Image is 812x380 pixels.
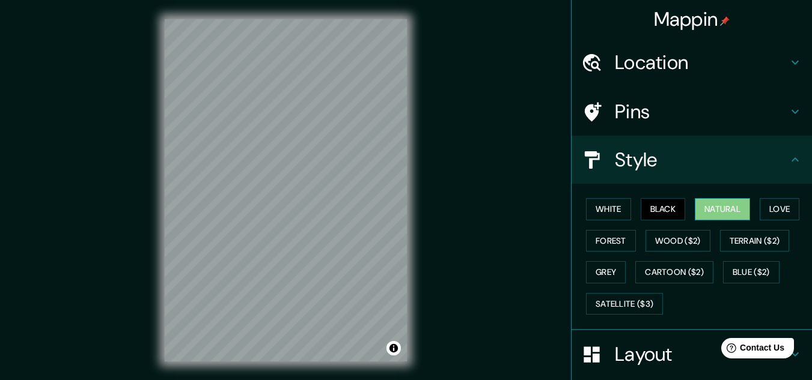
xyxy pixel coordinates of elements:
[615,148,788,172] h4: Style
[720,16,730,26] img: pin-icon.png
[654,7,730,31] h4: Mappin
[646,230,710,252] button: Wood ($2)
[572,38,812,86] div: Location
[586,293,663,315] button: Satellite ($3)
[572,330,812,378] div: Layout
[615,50,788,74] h4: Location
[572,136,812,184] div: Style
[586,198,631,220] button: White
[723,261,780,283] button: Blue ($2)
[615,100,788,124] h4: Pins
[165,19,407,361] canvas: Map
[760,198,799,220] button: Love
[641,198,686,220] button: Black
[615,342,788,366] h4: Layout
[586,261,626,283] button: Grey
[386,341,401,355] button: Toggle attribution
[635,261,713,283] button: Cartoon ($2)
[586,230,636,252] button: Forest
[572,88,812,136] div: Pins
[695,198,750,220] button: Natural
[705,333,799,367] iframe: Help widget launcher
[720,230,790,252] button: Terrain ($2)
